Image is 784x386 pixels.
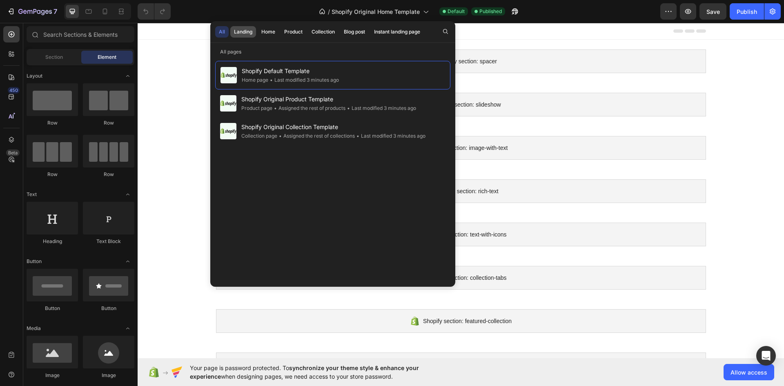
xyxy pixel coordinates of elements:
div: Collection [312,28,335,36]
div: Publish [737,7,757,16]
div: Last modified 3 minutes ago [355,132,425,140]
span: Shopify Original Collection Template [241,122,425,132]
span: Toggle open [121,322,134,335]
button: Publish [730,3,764,20]
button: Instant landing page [370,26,424,38]
button: 7 [3,3,61,20]
div: Row [83,171,134,178]
span: Text [27,191,37,198]
span: Allow access [731,368,767,377]
div: Product page [241,104,272,112]
div: Home page [242,76,268,84]
button: Save [699,3,726,20]
div: Text Block [83,238,134,245]
span: • [347,105,350,111]
span: Element [98,54,116,61]
span: / [328,7,330,16]
button: Collection [308,26,339,38]
div: Undo/Redo [138,3,171,20]
button: Home [258,26,279,38]
span: Shopify section: text-with-icons [290,207,369,216]
div: All [219,28,225,36]
span: Save [706,8,720,15]
span: synchronize your theme style & enhance your experience [190,364,419,380]
div: Row [27,171,78,178]
span: Shopify Original Home Template [332,7,420,16]
span: Button [27,258,42,265]
button: Allow access [724,364,774,380]
div: Home [261,28,275,36]
p: 7 [53,7,57,16]
div: Last modified 3 minutes ago [345,104,416,112]
span: Published [479,8,502,15]
span: • [270,77,273,83]
div: Row [83,119,134,127]
div: Button [83,305,134,312]
div: Last modified 3 minutes ago [268,76,339,84]
div: Beta [6,149,20,156]
div: Collection page [241,132,277,140]
div: Landing [234,28,252,36]
div: Assigned the rest of products [272,104,345,112]
span: Your page is password protected. To when designing pages, we need access to your store password. [190,364,451,381]
p: All pages [210,48,455,56]
div: Button [27,305,78,312]
span: • [356,133,359,139]
div: Image [83,372,134,379]
div: Assigned the rest of collections [277,132,355,140]
span: Shopify section: image-with-text [290,120,370,130]
span: Toggle open [121,188,134,201]
span: Shopify section: rich-text [298,163,361,173]
div: Heading [27,238,78,245]
button: Landing [230,26,256,38]
div: Blog post [344,28,365,36]
span: Shopify section: spacer [300,33,359,43]
span: Toggle open [121,69,134,83]
div: Row [27,119,78,127]
div: Open Intercom Messenger [756,346,776,366]
span: Shopify section: collection-tabs [290,250,369,260]
span: Default [448,8,465,15]
button: All [215,26,229,38]
input: Search Sections & Elements [27,26,134,42]
span: Shopify Default Template [242,66,339,76]
span: Shopify section: slideshow [296,77,363,87]
iframe: Design area [138,23,784,358]
div: Product [284,28,303,36]
button: Product [281,26,306,38]
span: Layout [27,72,42,80]
span: Toggle open [121,255,134,268]
span: • [274,105,277,111]
span: Shopify section: featured-collection [285,293,374,303]
button: Blog post [340,26,369,38]
span: Shopify Original Product Template [241,94,416,104]
span: Section [45,54,63,61]
div: Image [27,372,78,379]
div: 450 [8,87,20,94]
span: Media [27,325,41,332]
div: Instant landing page [374,28,420,36]
span: • [279,133,282,139]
